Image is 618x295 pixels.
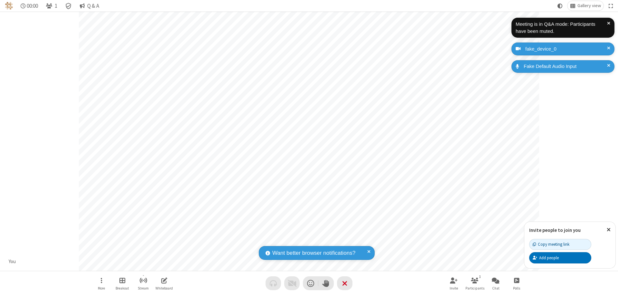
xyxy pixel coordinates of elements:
button: Copy meeting link [529,239,591,250]
button: Start streaming [134,274,153,292]
button: Change layout [567,1,604,11]
span: Chat [492,286,500,290]
span: Q & A [87,3,99,9]
button: End or leave meeting [337,276,352,290]
div: fake_device_0 [523,45,610,53]
div: Meeting is in Q&A mode: Participants have been muted. [516,21,607,35]
span: 00:00 [27,3,38,9]
div: Timer [18,1,41,11]
span: More [98,286,105,290]
div: Meeting details Encryption enabled [62,1,75,11]
span: Stream [138,286,149,290]
button: Close popover [602,222,615,238]
button: Send a reaction [303,276,318,290]
div: 1 [477,274,483,280]
label: Invite people to join you [529,227,581,233]
button: Open poll [507,274,526,292]
button: Invite participants (⌘+Shift+I) [444,274,464,292]
button: Open participant list [465,274,484,292]
span: Polls [513,286,520,290]
img: QA Selenium DO NOT DELETE OR CHANGE [5,2,13,10]
div: You [6,258,18,265]
button: Open chat [486,274,505,292]
button: Open menu [92,274,111,292]
span: Gallery view [577,3,601,8]
button: Raise hand [318,276,334,290]
span: Invite [450,286,458,290]
button: Open shared whiteboard [154,274,174,292]
span: Want better browser notifications? [272,249,355,257]
button: Fullscreen [606,1,616,11]
span: Participants [465,286,484,290]
button: Open participant list [43,1,60,11]
button: Video [284,276,300,290]
span: Whiteboard [155,286,173,290]
span: Breakout [116,286,129,290]
button: Audio problem - check your Internet connection or call by phone [266,276,281,290]
div: Copy meeting link [533,241,569,247]
button: Add people [529,252,591,263]
div: Fake Default Audio Input [521,63,610,70]
button: Using system theme [555,1,565,11]
button: Manage Breakout Rooms [113,274,132,292]
span: 1 [55,3,57,9]
button: Q & A [77,1,102,11]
